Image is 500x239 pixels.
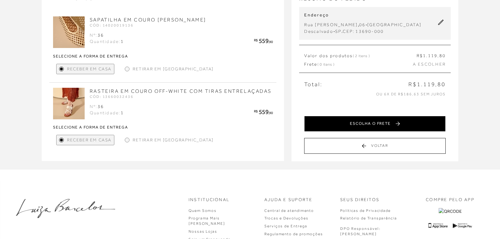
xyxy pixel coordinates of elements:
[304,12,421,18] p: Endereço
[304,22,358,27] span: Rua [PERSON_NAME]
[304,29,333,34] span: Descalvado
[264,216,308,220] a: Trocas e Devoluções
[254,109,257,113] span: R$
[428,223,448,228] img: App Store Logo
[67,66,111,72] span: Receber em Casa
[340,197,379,203] p: Seus Direitos
[304,28,421,35] div: - .
[90,23,134,27] span: CÓD: 14020019136
[90,17,206,23] a: SAPATILHA EM COURO [PERSON_NAME]
[343,29,354,34] span: CEP:
[254,38,257,42] span: R$
[259,37,268,44] span: 559
[317,62,334,67] span: ( 0 itens )
[121,110,124,115] span: 1
[264,224,307,228] a: Serviços de Entrega
[189,216,225,226] a: Programa Mais [PERSON_NAME]
[53,16,85,48] img: SAPATILHA EM COURO BAUNILHA VAZADA
[90,110,124,116] div: Quantidade:
[133,137,214,143] span: Retirar em [GEOGRAPHIC_DATA]
[90,104,124,110] div: Nº:
[408,81,446,88] span: R$1.119,80
[423,53,437,58] span: 1.119
[359,22,365,27] span: 06
[90,94,134,99] span: CÓD: 13660032436
[67,137,111,143] span: Receber em Casa
[340,208,391,213] a: Políticas de Privacidade
[304,61,334,68] span: Frete
[304,53,370,59] span: Valor dos produtos
[90,88,272,94] a: RASTEIRA EM COURO OFF-WHITE COM TIRAS ENTRELAÇADAS
[340,226,381,237] p: DPO Responsável: [PERSON_NAME]
[304,81,322,88] span: Total:
[53,54,273,58] strong: Selecione a forma de entrega
[268,40,273,44] span: ,90
[426,197,474,203] p: COMPRE PELO APP
[264,208,314,213] a: Central de atendimento
[189,197,230,203] p: Institucional
[259,108,268,115] span: 559
[189,208,217,213] a: Quem Somos
[304,116,446,132] button: ESCOLHA O FRETE
[133,66,214,72] span: Retirar em [GEOGRAPHIC_DATA]
[413,61,446,68] span: A ESCOLHER
[304,21,421,28] div: , -
[437,53,446,58] span: ,80
[453,223,472,228] img: Google Play Logo
[367,22,421,27] span: [GEOGRAPHIC_DATA]
[355,29,384,34] span: 13690-000
[335,29,341,34] span: SP
[53,88,85,119] img: RASTEIRA EM COURO OFF-WHITE COM TIRAS ENTRELAÇADAS
[340,216,397,220] a: Relatório de Transparência
[53,125,273,129] strong: Selecione a forma de entrega
[268,111,273,115] span: ,90
[90,39,124,45] div: Quantidade:
[98,104,104,109] span: 36
[417,53,423,58] span: R$
[98,33,104,38] span: 36
[353,54,370,58] span: ( 2 itens )
[264,197,313,203] p: Ajuda e Suporte
[264,232,323,236] a: Regulamento de promoções
[304,138,446,154] button: Voltar
[376,92,446,96] span: ou 6x de R$186,63 sem juros
[121,39,124,44] span: 1
[90,32,124,39] div: Nº:
[189,229,217,234] a: Nossas Lojas
[16,199,115,218] img: luiza-barcelos.png
[439,208,462,215] img: QRCODE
